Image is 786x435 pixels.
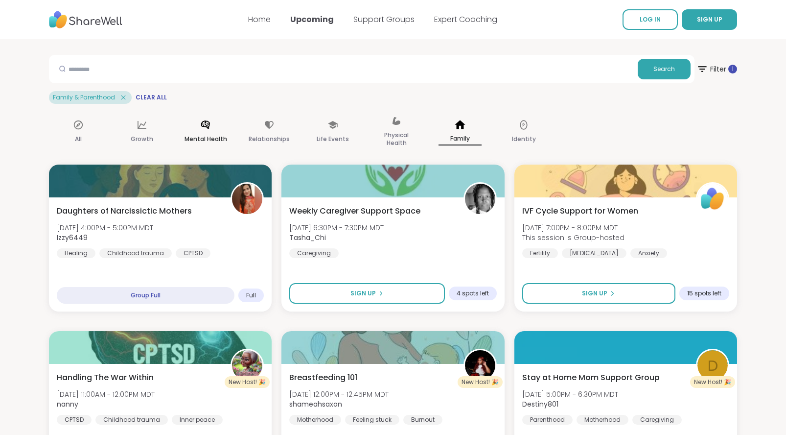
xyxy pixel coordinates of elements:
[290,14,334,25] a: Upcoming
[353,14,415,25] a: Support Groups
[185,133,227,145] p: Mental Health
[75,133,82,145] p: All
[345,415,399,425] div: Feeling stuck
[289,283,444,304] button: Sign Up
[49,6,122,33] img: ShareWell Nav Logo
[57,223,153,233] span: [DATE] 4:00PM - 5:00PM MDT
[53,94,115,101] span: Family & Parenthood
[246,291,256,299] span: Full
[630,248,667,258] div: Anxiety
[512,133,536,145] p: Identity
[697,15,722,24] span: SIGN UP
[289,233,326,242] b: Tasha_Chi
[57,415,92,425] div: CPTSD
[248,14,271,25] a: Home
[708,354,718,377] span: D
[522,389,618,399] span: [DATE] 5:00PM - 6:30PM MDT
[57,248,95,258] div: Healing
[57,372,154,384] span: Handling The War Within
[522,205,638,217] span: IVF Cycle Support for Women
[696,57,737,81] span: Filter
[289,415,341,425] div: Motherhood
[522,372,660,384] span: Stay at Home Mom Support Group
[131,133,153,145] p: Growth
[522,233,624,242] span: This session is Group-hosted
[577,415,628,425] div: Motherhood
[403,415,442,425] div: Burnout
[632,415,682,425] div: Caregiving
[457,290,489,297] span: 4 spots left
[289,205,420,217] span: Weekly Caregiver Support Space
[289,248,339,258] div: Caregiving
[465,184,495,214] img: Tasha_Chi
[732,65,734,73] span: 1
[696,55,737,83] button: Filter 1
[176,248,210,258] div: CPTSD
[687,290,721,297] span: 15 spots left
[562,248,626,258] div: [MEDICAL_DATA]
[638,59,691,79] button: Search
[232,184,262,214] img: Izzy6449
[57,233,88,242] b: Izzy6449
[522,248,558,258] div: Fertility
[350,289,376,298] span: Sign Up
[172,415,223,425] div: Inner peace
[434,14,497,25] a: Expert Coaching
[522,223,624,233] span: [DATE] 7:00PM - 8:00PM MDT
[95,415,168,425] div: Childhood trauma
[136,94,167,101] span: Clear All
[317,133,349,145] p: Life Events
[375,129,418,149] p: Physical Health
[289,372,357,384] span: Breastfeeding 101
[522,399,558,409] b: Destiny801
[99,248,172,258] div: Childhood trauma
[465,350,495,381] img: shameahsaxon
[522,415,573,425] div: Parenthood
[640,15,661,24] span: LOG IN
[690,376,735,388] div: New Host! 🎉
[623,9,678,30] a: LOG IN
[522,283,675,304] button: Sign Up
[57,389,155,399] span: [DATE] 11:00AM - 12:00PM MDT
[439,133,482,145] p: Family
[653,65,675,73] span: Search
[682,9,737,30] button: SIGN UP
[249,133,290,145] p: Relationships
[697,184,728,214] img: ShareWell
[289,389,389,399] span: [DATE] 12:00PM - 12:45PM MDT
[289,399,342,409] b: shameahsaxon
[232,350,262,381] img: nanny
[57,399,78,409] b: nanny
[57,287,234,304] div: Group Full
[458,376,503,388] div: New Host! 🎉
[225,376,270,388] div: New Host! 🎉
[289,223,384,233] span: [DATE] 6:30PM - 7:30PM MDT
[582,289,607,298] span: Sign Up
[57,205,192,217] span: Daughters of Narcissictic Mothers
